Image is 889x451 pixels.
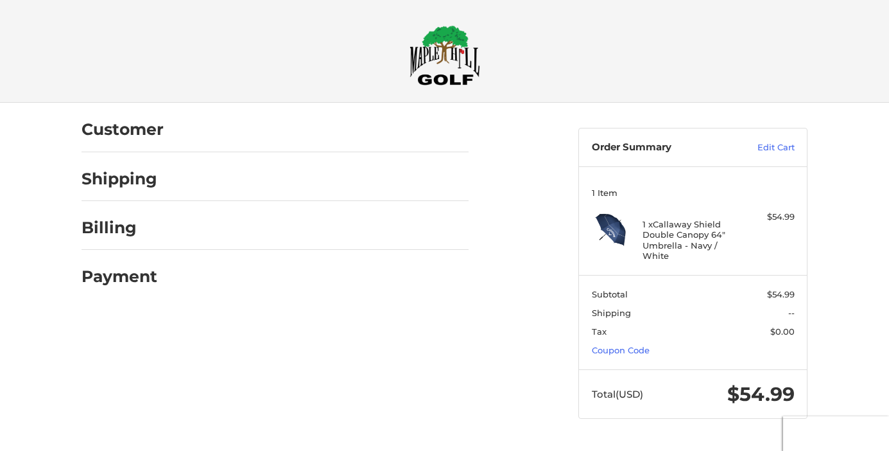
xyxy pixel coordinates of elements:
span: $0.00 [770,326,795,337]
h2: Customer [82,119,164,139]
span: Total (USD) [592,388,643,400]
iframe: Gorgias live chat messenger [13,396,153,438]
h2: Payment [82,267,157,287]
span: Shipping [592,308,631,318]
h2: Shipping [82,169,157,189]
h2: Billing [82,218,157,238]
span: Subtotal [592,289,628,299]
h3: Order Summary [592,141,730,154]
h3: 1 Item [592,188,795,198]
span: Tax [592,326,607,337]
img: Maple Hill Golf [410,25,480,85]
iframe: Google Customer Reviews [783,416,889,451]
a: Edit Cart [730,141,795,154]
span: $54.99 [767,289,795,299]
h4: 1 x Callaway Shield Double Canopy 64" Umbrella - Navy / White [643,219,741,261]
span: $54.99 [727,382,795,406]
span: -- [788,308,795,318]
a: Coupon Code [592,345,650,355]
div: $54.99 [744,211,795,224]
